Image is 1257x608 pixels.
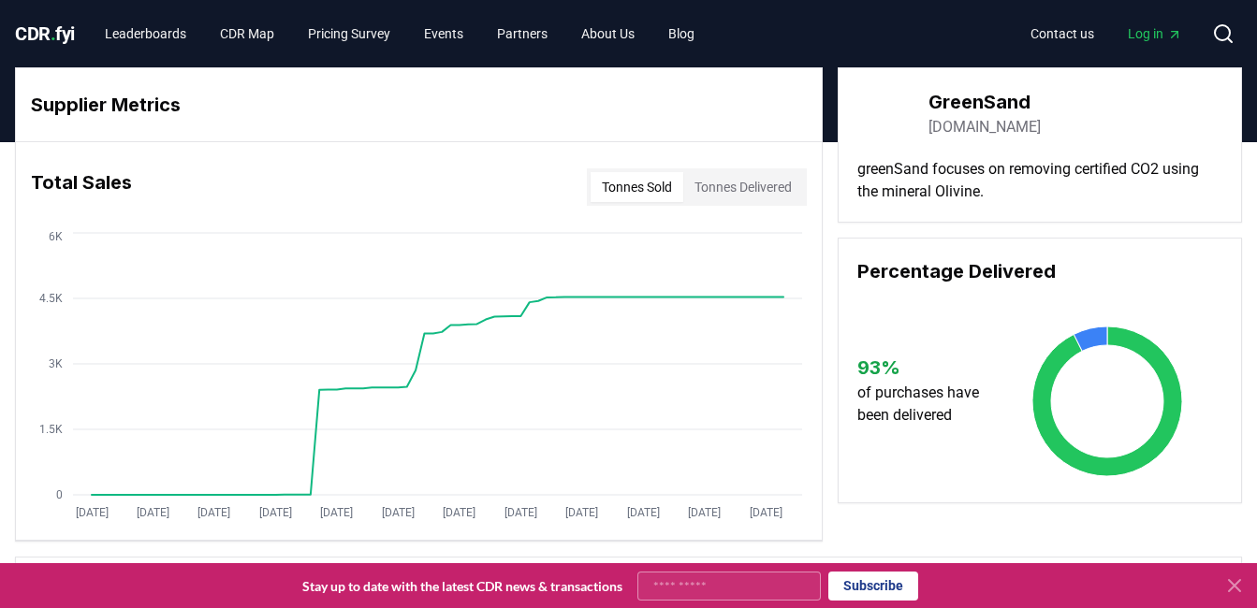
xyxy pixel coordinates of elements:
a: Log in [1113,17,1197,51]
a: [DOMAIN_NAME] [928,116,1041,138]
span: CDR fyi [15,22,75,45]
h3: Total Sales [31,168,132,206]
tspan: 1.5K [39,423,63,436]
a: Events [409,17,478,51]
tspan: [DATE] [627,506,660,519]
a: About Us [566,17,650,51]
h3: Percentage Delivered [857,257,1222,285]
nav: Main [90,17,709,51]
tspan: 0 [56,488,63,501]
h3: GreenSand [928,88,1041,116]
tspan: [DATE] [197,506,230,519]
tspan: [DATE] [443,506,475,519]
tspan: [DATE] [259,506,292,519]
img: GreenSand-logo [857,87,910,139]
h3: Supplier Metrics [31,91,807,119]
p: of purchases have been delivered [857,382,995,427]
tspan: [DATE] [565,506,598,519]
h3: 93 % [857,354,995,382]
span: Log in [1128,24,1182,43]
a: Contact us [1016,17,1109,51]
button: Tonnes Delivered [683,172,803,202]
tspan: [DATE] [320,506,353,519]
a: Leaderboards [90,17,201,51]
tspan: [DATE] [382,506,415,519]
tspan: [DATE] [76,506,109,519]
tspan: [DATE] [750,506,782,519]
span: . [51,22,56,45]
p: greenSand focuses on removing certified CO2 using the mineral Olivine. [857,158,1222,203]
button: Tonnes Sold [591,172,683,202]
a: Blog [653,17,709,51]
nav: Main [1016,17,1197,51]
tspan: [DATE] [504,506,537,519]
a: CDR Map [205,17,289,51]
tspan: [DATE] [688,506,721,519]
a: Pricing Survey [293,17,405,51]
tspan: 4.5K [39,292,63,305]
a: CDR.fyi [15,21,75,47]
tspan: 3K [49,357,63,370]
tspan: 6K [49,230,63,243]
a: Partners [482,17,563,51]
tspan: [DATE] [137,506,169,519]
